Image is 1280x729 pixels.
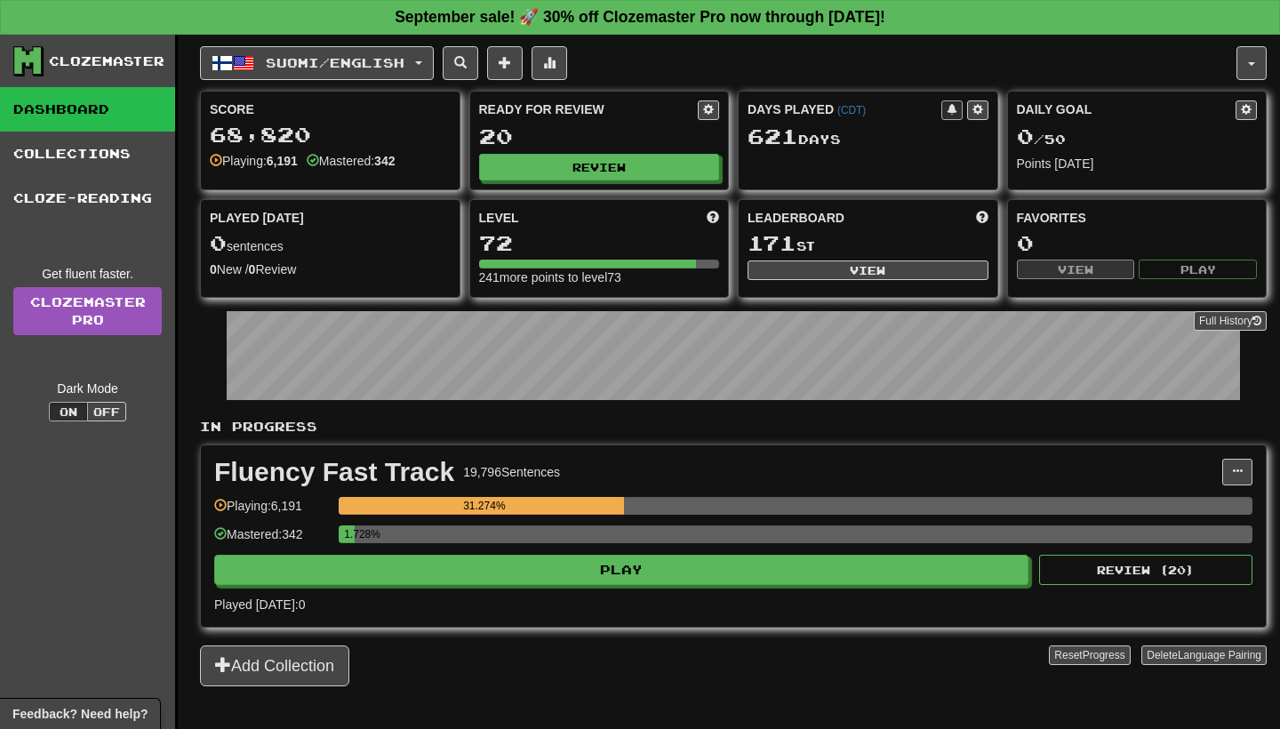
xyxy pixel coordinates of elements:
button: Review [479,154,720,180]
div: 68,820 [210,124,451,146]
button: Play [1139,260,1257,279]
div: 72 [479,232,720,254]
div: Playing: 6,191 [214,497,330,526]
div: Points [DATE] [1017,155,1258,172]
div: Clozemaster [49,52,164,70]
span: 171 [748,230,796,255]
span: 0 [1017,124,1034,148]
button: Review (20) [1039,555,1252,585]
button: View [748,260,988,280]
span: Progress [1083,649,1125,661]
div: Get fluent faster. [13,265,162,283]
strong: 0 [249,262,256,276]
strong: 342 [374,154,395,168]
div: 19,796 Sentences [463,463,560,481]
strong: 6,191 [267,154,298,168]
button: On [49,402,88,421]
span: Played [DATE] [210,209,304,227]
span: Score more points to level up [707,209,719,227]
span: 0 [210,230,227,255]
button: Off [87,402,126,421]
div: New / Review [210,260,451,278]
div: st [748,232,988,255]
div: Daily Goal [1017,100,1236,120]
span: This week in points, UTC [976,209,988,227]
button: Full History [1194,311,1267,331]
div: Mastered: 342 [214,525,330,555]
span: Leaderboard [748,209,844,227]
div: 31.274% [344,497,624,515]
div: Mastered: [307,152,396,170]
button: Search sentences [443,46,478,80]
div: 241 more points to level 73 [479,268,720,286]
div: Playing: [210,152,298,170]
button: View [1017,260,1135,279]
div: Dark Mode [13,380,162,397]
a: ClozemasterPro [13,287,162,335]
button: Play [214,555,1028,585]
div: 20 [479,125,720,148]
span: Level [479,209,519,227]
div: Fluency Fast Track [214,459,454,485]
div: Ready for Review [479,100,699,118]
strong: September sale! 🚀 30% off Clozemaster Pro now through [DATE]! [395,8,885,26]
div: Favorites [1017,209,1258,227]
a: (CDT) [837,104,866,116]
button: Add sentence to collection [487,46,523,80]
button: DeleteLanguage Pairing [1141,645,1267,665]
button: Suomi/English [200,46,434,80]
button: ResetProgress [1049,645,1130,665]
div: sentences [210,232,451,255]
p: In Progress [200,418,1267,436]
span: 621 [748,124,798,148]
div: 1.728% [344,525,355,543]
strong: 0 [210,262,217,276]
div: Days Played [748,100,941,118]
span: / 50 [1017,132,1066,147]
span: Language Pairing [1178,649,1261,661]
span: Played [DATE]: 0 [214,597,305,612]
span: Open feedback widget [12,705,148,723]
span: Suomi / English [266,55,404,70]
div: 0 [1017,232,1258,254]
div: Day s [748,125,988,148]
button: More stats [532,46,567,80]
button: Add Collection [200,645,349,686]
div: Score [210,100,451,118]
